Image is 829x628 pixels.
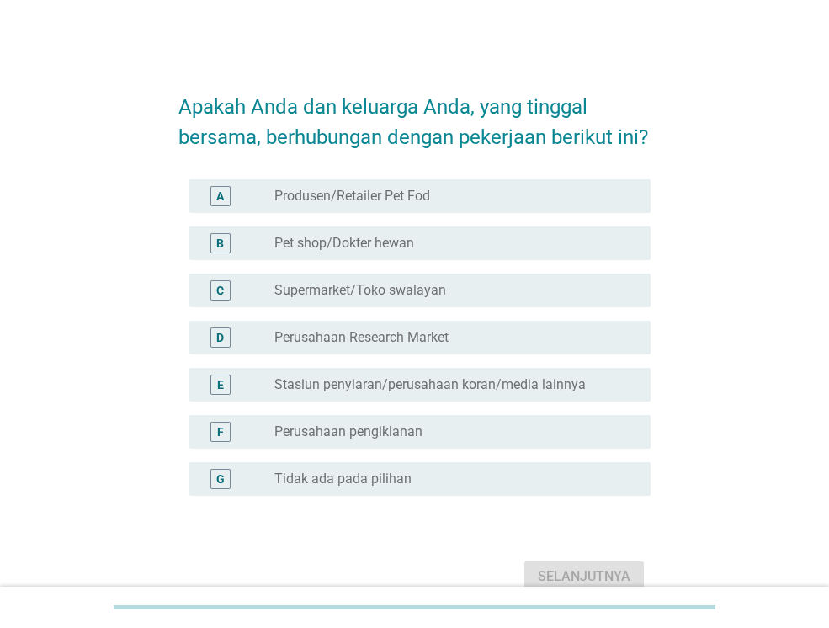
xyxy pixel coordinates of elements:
div: A [216,187,224,205]
div: E [217,375,224,393]
label: Stasiun penyiaran/perusahaan koran/media lainnya [274,376,586,393]
label: Supermarket/Toko swalayan [274,282,446,299]
div: G [216,470,225,487]
label: Pet shop/Dokter hewan [274,235,414,252]
div: F [217,423,224,440]
label: Tidak ada pada pilihan [274,471,412,487]
div: D [216,328,224,346]
h2: Apakah Anda dan keluarga Anda, yang tinggal bersama, berhubungan dengan pekerjaan berikut ini? [178,75,651,152]
label: Produsen/Retailer Pet Fod [274,188,430,205]
label: Perusahaan pengiklanan [274,423,422,440]
label: Perusahaan Research Market [274,329,449,346]
div: B [216,234,224,252]
div: C [216,281,224,299]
